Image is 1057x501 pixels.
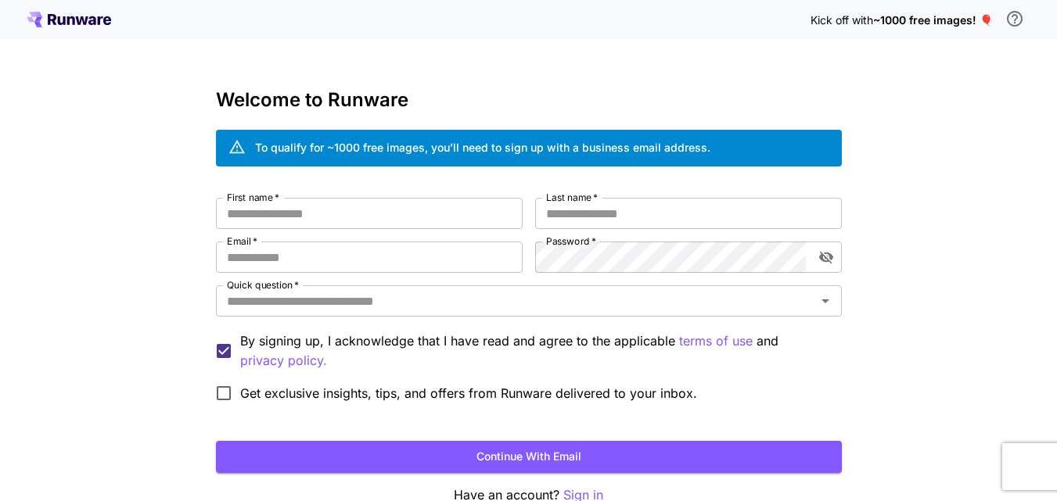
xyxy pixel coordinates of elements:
h3: Welcome to Runware [216,89,842,111]
label: Email [227,234,257,248]
button: By signing up, I acknowledge that I have read and agree to the applicable terms of use and [240,351,327,370]
label: First name [227,191,279,204]
button: By signing up, I acknowledge that I have read and agree to the applicable and privacy policy. [679,331,753,351]
button: In order to qualify for free credit, you need to sign up with a business email address and click ... [999,3,1030,34]
label: Password [546,234,596,248]
span: ~1000 free images! 🎈 [873,13,993,27]
p: privacy policy. [240,351,327,370]
div: To qualify for ~1000 free images, you’ll need to sign up with a business email address. [255,139,710,156]
label: Last name [546,191,598,204]
p: terms of use [679,331,753,351]
button: Continue with email [216,441,842,473]
button: toggle password visibility [812,243,840,271]
button: Open [814,290,836,312]
span: Get exclusive insights, tips, and offers from Runware delivered to your inbox. [240,384,697,403]
span: Kick off with [811,13,873,27]
label: Quick question [227,278,299,292]
p: By signing up, I acknowledge that I have read and agree to the applicable and [240,331,829,370]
